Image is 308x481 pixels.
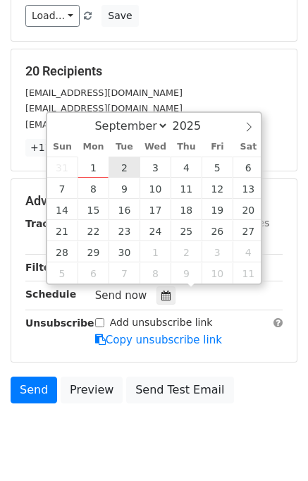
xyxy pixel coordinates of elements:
[47,142,78,152] span: Sun
[25,119,183,130] small: [EMAIL_ADDRESS][DOMAIN_NAME]
[238,413,308,481] iframe: Chat Widget
[25,193,283,209] h5: Advanced
[109,157,140,178] span: September 2, 2025
[171,199,202,220] span: September 18, 2025
[109,262,140,284] span: October 7, 2025
[78,241,109,262] span: September 29, 2025
[233,178,264,199] span: September 13, 2025
[109,199,140,220] span: September 16, 2025
[25,139,85,157] a: +17 more
[140,241,171,262] span: October 1, 2025
[171,241,202,262] span: October 2, 2025
[140,220,171,241] span: September 24, 2025
[233,220,264,241] span: September 27, 2025
[95,334,222,346] a: Copy unsubscribe link
[47,157,78,178] span: August 31, 2025
[47,178,78,199] span: September 7, 2025
[110,315,213,330] label: Add unsubscribe link
[78,262,109,284] span: October 6, 2025
[47,262,78,284] span: October 5, 2025
[47,220,78,241] span: September 21, 2025
[126,377,233,403] a: Send Test Email
[78,157,109,178] span: September 1, 2025
[11,377,57,403] a: Send
[140,142,171,152] span: Wed
[233,262,264,284] span: October 11, 2025
[171,142,202,152] span: Thu
[25,317,94,329] strong: Unsubscribe
[109,220,140,241] span: September 23, 2025
[171,157,202,178] span: September 4, 2025
[202,262,233,284] span: October 10, 2025
[233,199,264,220] span: September 20, 2025
[171,178,202,199] span: September 11, 2025
[109,178,140,199] span: September 9, 2025
[171,262,202,284] span: October 9, 2025
[233,157,264,178] span: September 6, 2025
[233,241,264,262] span: October 4, 2025
[25,218,73,229] strong: Tracking
[47,199,78,220] span: September 14, 2025
[25,288,76,300] strong: Schedule
[25,87,183,98] small: [EMAIL_ADDRESS][DOMAIN_NAME]
[25,5,80,27] a: Load...
[109,142,140,152] span: Tue
[168,119,219,133] input: Year
[25,103,183,114] small: [EMAIL_ADDRESS][DOMAIN_NAME]
[109,241,140,262] span: September 30, 2025
[25,63,283,79] h5: 20 Recipients
[171,220,202,241] span: September 25, 2025
[202,142,233,152] span: Fri
[202,199,233,220] span: September 19, 2025
[202,178,233,199] span: September 12, 2025
[202,157,233,178] span: September 5, 2025
[78,178,109,199] span: September 8, 2025
[140,157,171,178] span: September 3, 2025
[25,262,61,273] strong: Filters
[95,289,147,302] span: Send now
[202,241,233,262] span: October 3, 2025
[47,241,78,262] span: September 28, 2025
[78,220,109,241] span: September 22, 2025
[233,142,264,152] span: Sat
[140,178,171,199] span: September 10, 2025
[202,220,233,241] span: September 26, 2025
[78,199,109,220] span: September 15, 2025
[101,5,138,27] button: Save
[140,199,171,220] span: September 17, 2025
[61,377,123,403] a: Preview
[140,262,171,284] span: October 8, 2025
[78,142,109,152] span: Mon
